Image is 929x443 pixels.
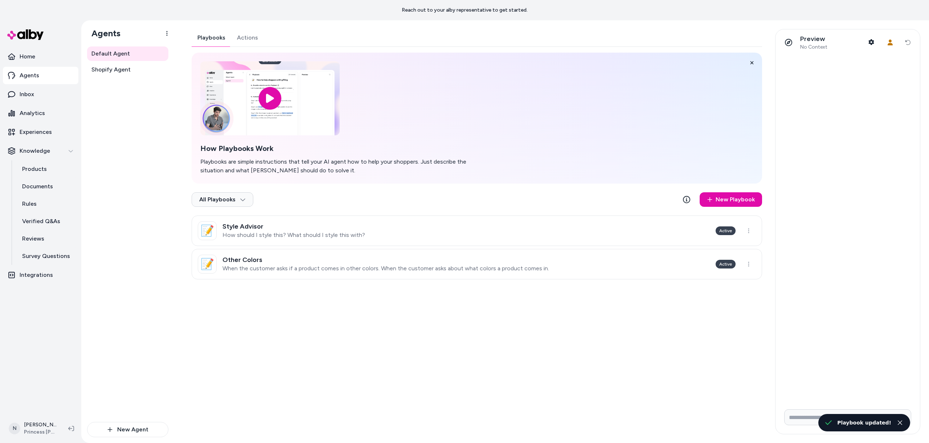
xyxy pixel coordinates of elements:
div: Playbook updated! [837,418,891,427]
span: Shopify Agent [91,65,131,74]
h3: Other Colors [222,256,549,263]
p: Playbooks are simple instructions that tell your AI agent how to help your shoppers. Just describ... [200,157,479,175]
button: Playbooks [192,29,231,46]
p: When the customer asks if a product comes in other colors. When the customer asks about what colo... [222,265,549,272]
p: Integrations [20,271,53,279]
div: 📝 [198,221,217,240]
a: Survey Questions [15,247,78,265]
a: Experiences [3,123,78,141]
p: Products [22,165,47,173]
div: 📝 [198,255,217,274]
button: Close toast [896,418,904,427]
a: Verified Q&As [15,213,78,230]
a: Rules [15,195,78,213]
button: Knowledge [3,142,78,160]
p: Reviews [22,234,44,243]
p: Home [20,52,35,61]
button: N[PERSON_NAME]Princess [PERSON_NAME] USA [4,417,62,440]
p: Agents [20,71,39,80]
p: Preview [800,35,827,43]
a: Agents [3,67,78,84]
a: 📝Other ColorsWhen the customer asks if a product comes in other colors. When the customer asks ab... [192,249,762,279]
p: [PERSON_NAME] [24,421,57,428]
p: Reach out to your alby representative to get started. [402,7,528,14]
p: Verified Q&As [22,217,60,226]
a: New Playbook [700,192,762,207]
span: N [9,423,20,434]
button: New Agent [87,422,168,437]
button: All Playbooks [192,192,253,207]
a: Shopify Agent [87,62,168,77]
img: alby Logo [7,29,44,40]
input: Write your prompt here [784,409,911,425]
button: Actions [231,29,264,46]
span: Princess [PERSON_NAME] USA [24,428,57,436]
span: Default Agent [91,49,130,58]
p: Documents [22,182,53,191]
div: Active [716,226,736,235]
a: Documents [15,178,78,195]
a: Analytics [3,104,78,122]
h1: Agents [86,28,120,39]
a: 📝Style AdvisorHow should I style this? What should I style this with?Active [192,216,762,246]
p: Knowledge [20,147,50,155]
div: Active [716,260,736,268]
a: Products [15,160,78,178]
h2: How Playbooks Work [200,144,479,153]
a: Inbox [3,86,78,103]
a: Default Agent [87,46,168,61]
p: Analytics [20,109,45,118]
p: Rules [22,200,37,208]
h3: Style Advisor [222,223,365,230]
p: Survey Questions [22,252,70,261]
a: Reviews [15,230,78,247]
p: Inbox [20,90,34,99]
span: No Context [800,44,827,50]
a: Home [3,48,78,65]
p: Experiences [20,128,52,136]
a: Integrations [3,266,78,284]
span: All Playbooks [199,196,246,203]
p: How should I style this? What should I style this with? [222,231,365,239]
